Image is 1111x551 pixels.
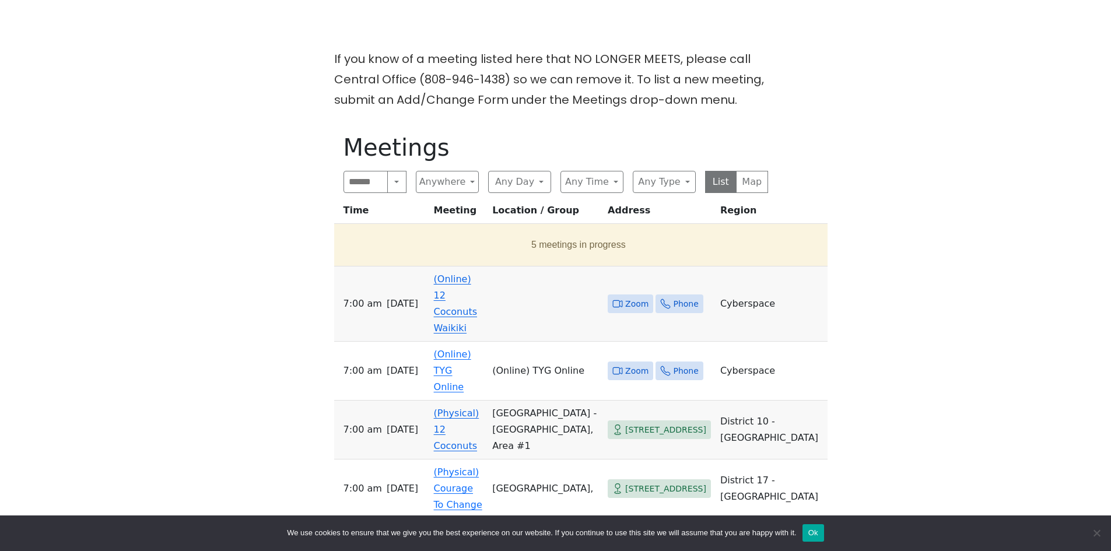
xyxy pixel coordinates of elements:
input: Search [344,171,388,193]
span: Zoom [625,297,649,311]
button: Any Time [560,171,623,193]
span: [DATE] [387,480,418,497]
td: Cyberspace [716,342,828,401]
td: District 17 - [GEOGRAPHIC_DATA] [716,459,828,518]
span: [DATE] [387,296,418,312]
td: (Online) TYG Online [488,342,603,401]
span: Phone [673,364,698,378]
span: [STREET_ADDRESS] [625,423,706,437]
span: No [1091,527,1102,539]
span: 7:00 AM [344,363,382,379]
span: [DATE] [387,363,418,379]
button: Any Day [488,171,551,193]
a: (Physical) Courage To Change [434,466,482,510]
span: [DATE] [387,422,418,438]
span: 7:00 AM [344,296,382,312]
button: Ok [802,524,824,542]
span: 7:00 AM [344,480,382,497]
td: [GEOGRAPHIC_DATA] - [GEOGRAPHIC_DATA], Area #1 [488,401,603,459]
p: If you know of a meeting listed here that NO LONGER MEETS, please call Central Office (808-946-14... [334,49,777,110]
button: Map [736,171,768,193]
button: Any Type [633,171,696,193]
th: Address [603,202,716,224]
button: List [705,171,737,193]
span: We use cookies to ensure that we give you the best experience on our website. If you continue to ... [287,527,796,539]
button: Search [387,171,406,193]
th: Region [716,202,828,224]
th: Location / Group [488,202,603,224]
th: Time [334,202,429,224]
span: Zoom [625,364,649,378]
td: Cyberspace [716,266,828,342]
a: (Online) TYG Online [434,349,471,392]
a: (Online) 12 Coconuts Waikiki [434,273,477,334]
a: (Physical) 12 Coconuts [434,408,479,451]
span: 7:00 AM [344,422,382,438]
span: [STREET_ADDRESS] [625,482,706,496]
span: Phone [673,297,698,311]
td: [GEOGRAPHIC_DATA], [488,459,603,518]
button: 5 meetings in progress [339,229,819,261]
button: Anywhere [416,171,479,193]
td: District 10 - [GEOGRAPHIC_DATA] [716,401,828,459]
h1: Meetings [344,134,768,162]
th: Meeting [429,202,488,224]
